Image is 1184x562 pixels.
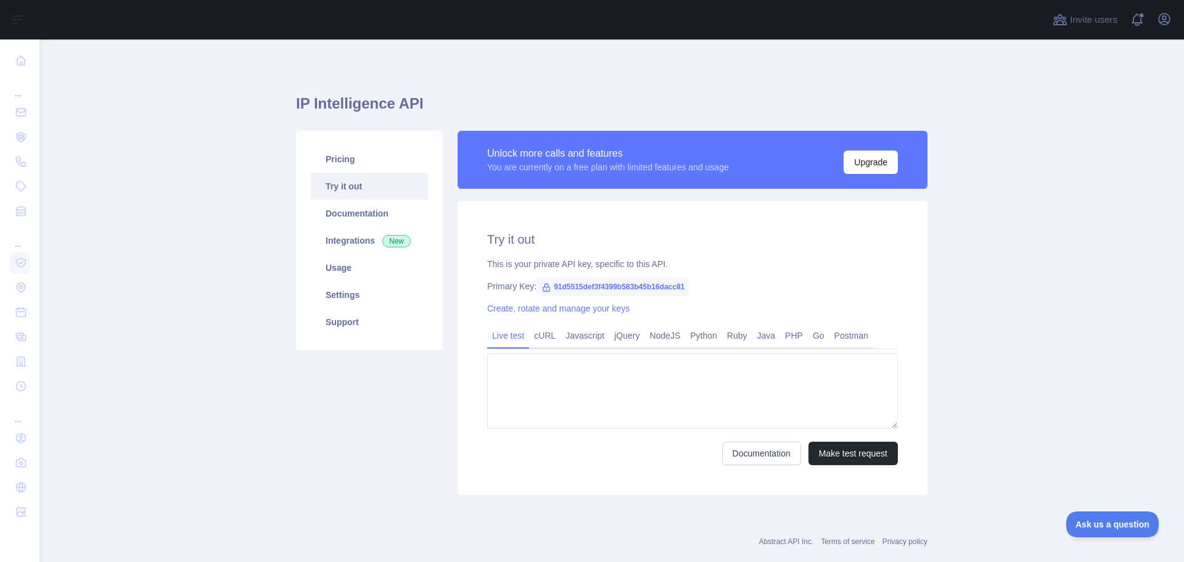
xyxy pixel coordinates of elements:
[685,326,722,345] a: Python
[296,94,927,123] h1: IP Intelligence API
[529,326,561,345] a: cURL
[10,74,30,99] div: ...
[487,326,529,345] a: Live test
[808,326,829,345] a: Go
[844,151,898,174] button: Upgrade
[759,537,814,546] a: Abstract API Inc.
[1050,10,1120,30] button: Invite users
[311,308,428,336] a: Support
[487,161,729,173] div: You are currently on a free plan with limited features and usage
[882,537,927,546] a: Privacy policy
[487,146,729,161] div: Unlock more calls and features
[644,326,685,345] a: NodeJS
[311,200,428,227] a: Documentation
[609,326,644,345] a: jQuery
[780,326,808,345] a: PHP
[722,442,801,465] a: Documentation
[487,304,630,313] a: Create, rotate and manage your keys
[311,254,428,281] a: Usage
[487,258,898,270] div: This is your private API key, specific to this API.
[311,173,428,200] a: Try it out
[821,537,874,546] a: Terms of service
[1066,511,1159,537] iframe: Toggle Customer Support
[808,442,898,465] button: Make test request
[561,326,609,345] a: Javascript
[536,278,689,296] span: 91d5515def3f4399b583b45b16dacc81
[311,146,428,173] a: Pricing
[10,400,30,424] div: ...
[487,231,898,248] h2: Try it out
[382,235,411,247] span: New
[829,326,873,345] a: Postman
[752,326,781,345] a: Java
[487,280,898,292] div: Primary Key:
[311,281,428,308] a: Settings
[1070,13,1117,27] span: Invite users
[311,227,428,254] a: Integrations New
[722,326,752,345] a: Ruby
[10,225,30,249] div: ...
